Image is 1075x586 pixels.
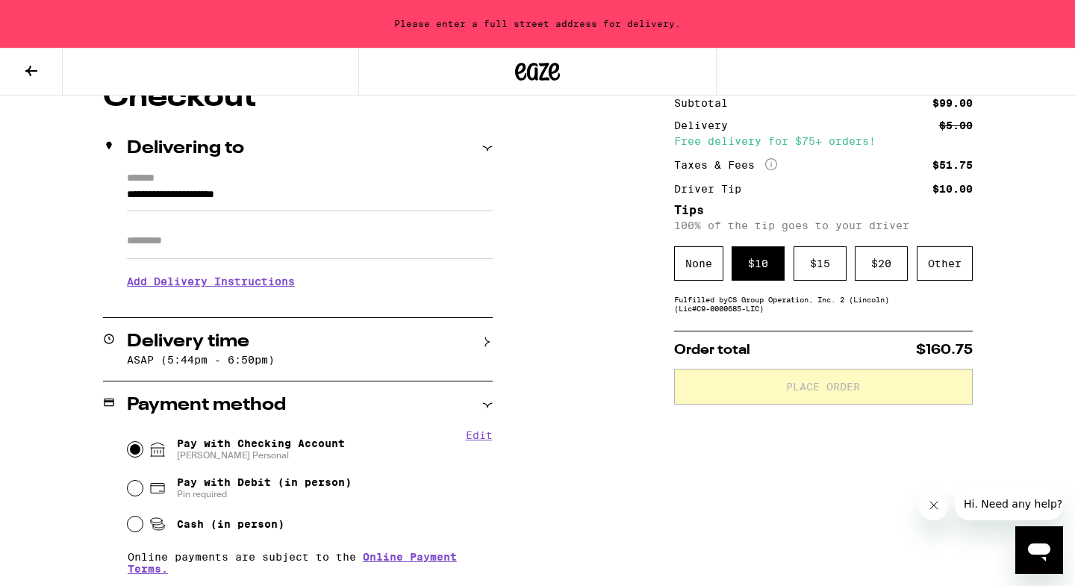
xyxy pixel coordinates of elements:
div: $99.00 [932,98,973,108]
div: Delivery [674,120,738,131]
div: Other [917,246,973,281]
h3: Add Delivery Instructions [127,264,493,299]
iframe: Message from company [955,487,1063,520]
div: Driver Tip [674,184,752,194]
h5: Tips [674,205,973,216]
a: Online Payment Terms. [128,551,457,575]
div: $ 20 [855,246,908,281]
iframe: Close message [919,490,949,520]
p: We'll contact you at [PHONE_NUMBER] when we arrive [127,299,493,311]
h2: Delivery time [127,333,249,351]
div: $5.00 [939,120,973,131]
div: Free delivery for $75+ orders! [674,136,973,146]
span: Pay with Checking Account [177,437,345,461]
span: [PERSON_NAME] Personal [177,449,345,461]
span: Pin required [177,488,352,500]
div: $10.00 [932,184,973,194]
h2: Delivering to [127,140,244,158]
div: $51.75 [932,160,973,170]
span: $160.75 [916,343,973,357]
div: $ 10 [732,246,785,281]
p: ASAP (5:44pm - 6:50pm) [127,354,493,366]
div: $ 15 [794,246,847,281]
button: Edit [466,429,493,441]
button: Place Order [674,369,973,405]
div: Subtotal [674,98,738,108]
p: 100% of the tip goes to your driver [674,219,973,231]
iframe: Button to launch messaging window [1015,526,1063,574]
span: Order total [674,343,750,357]
span: Place Order [786,381,860,392]
div: Fulfilled by CS Group Operation, Inc. 2 (Lincoln) (Lic# C9-0000685-LIC ) [674,295,973,313]
h2: Payment method [127,396,286,414]
div: Taxes & Fees [674,158,777,172]
div: None [674,246,723,281]
span: Cash (in person) [177,518,284,530]
h1: Checkout [103,83,493,113]
span: Pay with Debit (in person) [177,476,352,488]
p: Online payments are subject to the [128,551,493,575]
